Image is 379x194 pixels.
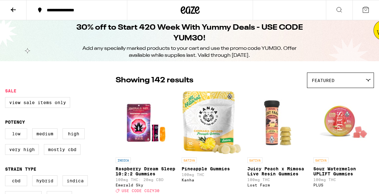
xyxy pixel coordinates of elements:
p: SATIVA [313,157,328,163]
div: Lost Farm [247,183,308,187]
label: Medium [32,128,57,139]
p: Pineapple Gummies [182,166,243,171]
span: Hi. Need any help? [4,4,45,9]
legend: Sale [5,88,16,93]
legend: Strain Type [5,167,36,172]
label: Very High [5,144,39,155]
div: PLUS [313,183,374,187]
label: CBD [5,175,27,186]
label: Hybrid [32,175,57,186]
p: INDICA [116,157,131,163]
p: SATIVA [182,157,197,163]
label: High [63,128,85,139]
label: Mostly CBD [44,144,81,155]
p: Sour Watermelon UPLIFT Gummies [313,166,374,176]
p: Showing 142 results [116,75,193,86]
p: SATIVA [247,157,262,163]
label: Indica [63,175,88,186]
p: 100mg THC: 20mg CBD [116,178,177,182]
span: Featured [312,78,334,83]
div: Kanha [182,178,243,182]
label: View Sale Items Only [5,97,70,108]
label: Low [5,128,27,139]
span: USE CODE COZY30 [122,189,159,193]
div: Emerald Sky [116,183,177,187]
img: PLUS - Sour Watermelon UPLIFT Gummies [313,91,374,154]
p: Juicy Peach x Mimosa Live Resin Gummies [247,166,308,176]
p: Raspberry Dream Sleep 10:2:2 Gummies [116,166,177,176]
legend: Potency [5,120,25,125]
div: Add any specially marked products to your cart and use the promo code YUM30. Offer available whil... [75,45,304,59]
img: Lost Farm - Juicy Peach x Mimosa Live Resin Gummies [247,91,308,154]
p: 100mg THC [313,178,374,182]
img: Emerald Sky - Raspberry Dream Sleep 10:2:2 Gummies [116,91,177,154]
p: 100mg THC [182,173,243,177]
img: Kanha - Pineapple Gummies [182,91,241,154]
p: 100mg THC [247,178,308,182]
h1: 30% off to Start 420 Week With Yummy Deals - USE CODE YUM30! [75,22,304,44]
